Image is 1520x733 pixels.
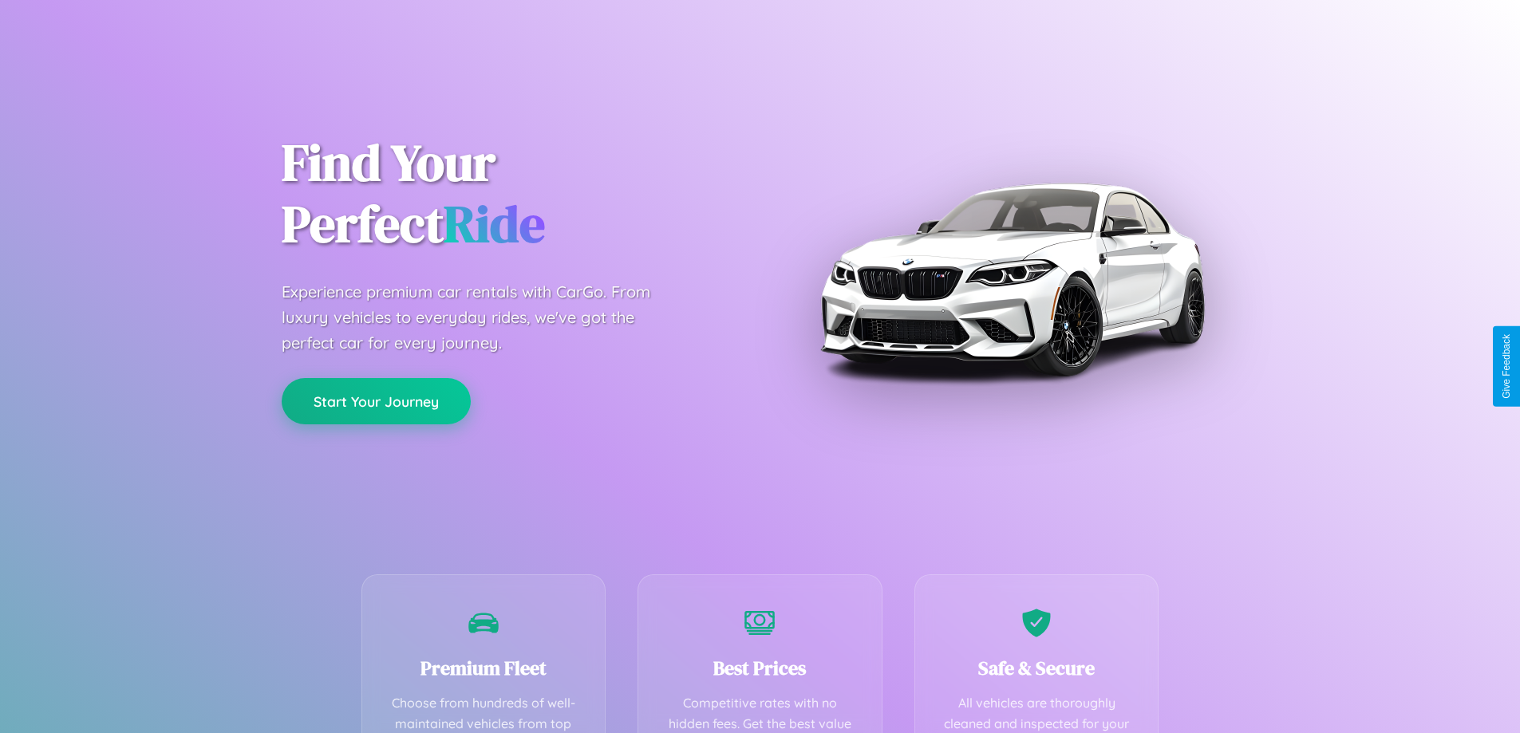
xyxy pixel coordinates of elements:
h3: Best Prices [662,655,858,681]
h3: Safe & Secure [939,655,1135,681]
h3: Premium Fleet [386,655,582,681]
div: Give Feedback [1501,334,1512,399]
button: Start Your Journey [282,378,471,424]
h1: Find Your Perfect [282,132,736,255]
img: Premium BMW car rental vehicle [812,80,1211,479]
p: Experience premium car rentals with CarGo. From luxury vehicles to everyday rides, we've got the ... [282,279,681,356]
span: Ride [444,189,545,258]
